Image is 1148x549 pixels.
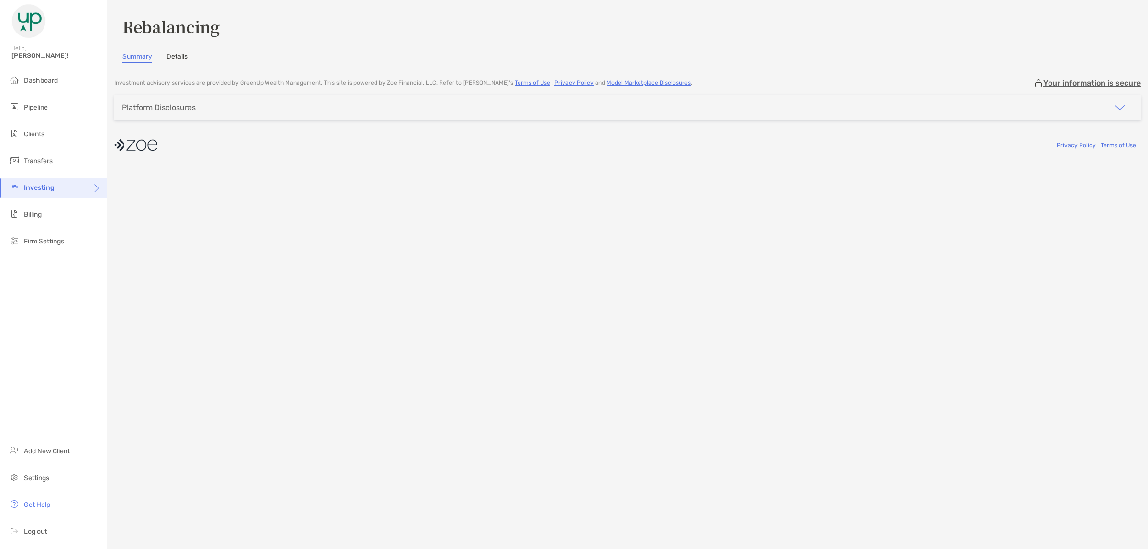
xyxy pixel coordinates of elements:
[122,15,1133,37] h3: Rebalancing
[24,474,49,482] span: Settings
[122,53,152,63] a: Summary
[9,208,20,220] img: billing icon
[24,157,53,165] span: Transfers
[9,498,20,510] img: get-help icon
[9,472,20,483] img: settings icon
[24,77,58,85] span: Dashboard
[114,134,157,156] img: company logo
[1057,142,1096,149] a: Privacy Policy
[9,181,20,193] img: investing icon
[1043,78,1141,88] p: Your information is secure
[9,445,20,456] img: add_new_client icon
[24,184,55,192] span: Investing
[24,237,64,245] span: Firm Settings
[554,79,594,86] a: Privacy Policy
[24,447,70,455] span: Add New Client
[11,4,46,38] img: Zoe Logo
[1114,102,1126,113] img: icon arrow
[9,101,20,112] img: pipeline icon
[11,52,101,60] span: [PERSON_NAME]!
[24,501,50,509] span: Get Help
[24,103,48,111] span: Pipeline
[1101,142,1136,149] a: Terms of Use
[9,235,20,246] img: firm-settings icon
[166,53,188,63] a: Details
[9,128,20,139] img: clients icon
[122,103,196,112] div: Platform Disclosures
[9,525,20,537] img: logout icon
[114,79,692,87] p: Investment advisory services are provided by GreenUp Wealth Management . This site is powered by ...
[24,130,44,138] span: Clients
[24,210,42,219] span: Billing
[607,79,691,86] a: Model Marketplace Disclosures
[9,154,20,166] img: transfers icon
[515,79,550,86] a: Terms of Use
[9,74,20,86] img: dashboard icon
[24,527,47,536] span: Log out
